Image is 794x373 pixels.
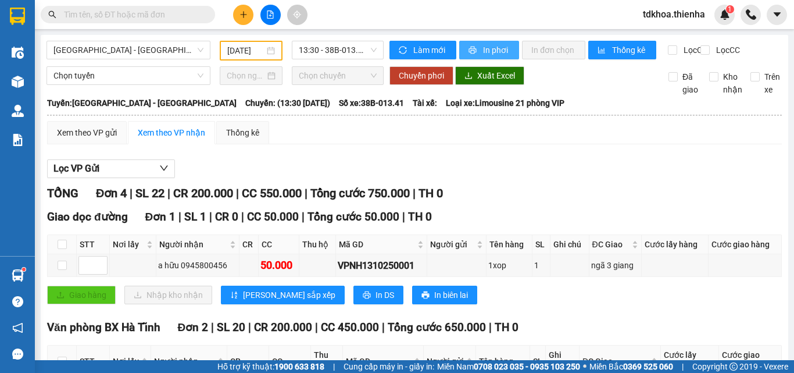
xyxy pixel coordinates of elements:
button: aim [287,5,307,25]
th: Cước lấy hàng [642,235,709,254]
div: Xem theo VP nhận [138,126,205,139]
span: | [167,186,170,200]
span: In biên lai [434,289,468,301]
span: Hà Nội - Hà Tĩnh [53,41,203,59]
div: VPNH1310250001 [338,258,425,273]
img: solution-icon [12,134,24,146]
span: TH 0 [495,321,518,334]
span: | [241,210,244,223]
img: phone-icon [746,9,756,20]
span: CR 0 [215,210,238,223]
span: SL 22 [135,186,164,200]
span: aim [293,10,301,19]
span: Miền Bắc [589,360,673,373]
span: | [333,360,335,373]
button: downloadNhập kho nhận [124,286,212,304]
span: Chuyến: (13:30 [DATE]) [245,97,330,109]
input: Tìm tên, số ĐT hoặc mã đơn [64,8,201,21]
button: syncLàm mới [389,41,456,59]
span: Xuất Excel [477,69,515,82]
span: Trên xe [760,70,785,96]
div: 50.000 [260,257,297,273]
span: 1 [728,5,732,13]
th: CR [239,235,259,254]
span: | [402,210,405,223]
span: CC 450.000 [321,321,379,334]
span: plus [239,10,248,19]
span: bar-chart [598,46,607,55]
span: Tổng cước 50.000 [307,210,399,223]
b: Tuyến: [GEOGRAPHIC_DATA] - [GEOGRAPHIC_DATA] [47,98,237,108]
span: Đã giao [678,70,703,96]
button: bar-chartThống kê [588,41,656,59]
span: Mã GD [339,238,415,251]
span: | [305,186,307,200]
span: | [178,210,181,223]
span: CC 550.000 [242,186,302,200]
span: Người nhận [159,238,227,251]
div: ngã 3 giang [591,259,639,272]
span: copyright [729,363,738,371]
button: In đơn chọn [522,41,585,59]
span: 13:30 - 38B-013.41 [299,41,377,59]
sup: 1 [726,5,734,13]
span: | [489,321,492,334]
span: Tổng cước 750.000 [310,186,410,200]
span: Đơn 4 [96,186,127,200]
span: CR 200.000 [254,321,312,334]
td: VPNH1310250001 [336,254,427,277]
span: Miền Nam [437,360,580,373]
span: down [159,164,169,173]
span: SL 20 [217,321,245,334]
span: | [130,186,133,200]
span: Lọc VP Gửi [53,161,99,176]
span: Loại xe: Limousine 21 phòng VIP [446,97,564,109]
input: 13/10/2025 [227,44,264,57]
span: notification [12,322,23,333]
span: Nơi lấy [113,355,139,368]
span: caret-down [772,9,782,20]
span: Lọc CC [711,44,742,56]
div: 1 [534,259,548,272]
span: | [413,186,416,200]
span: search [48,10,56,19]
span: printer [468,46,478,55]
img: icon-new-feature [720,9,730,20]
span: Làm mới [413,44,447,56]
span: | [315,321,318,334]
div: Xem theo VP gửi [57,126,117,139]
span: Giao dọc đường [47,210,128,223]
th: Tên hàng [487,235,532,254]
span: | [302,210,305,223]
span: printer [421,291,430,300]
div: 1xop [488,259,530,272]
span: | [382,321,385,334]
sup: 1 [22,268,26,271]
span: | [236,186,239,200]
span: Chọn chuyến [299,67,377,84]
button: printerIn phơi [459,41,519,59]
span: | [211,321,214,334]
span: printer [363,291,371,300]
span: CR 200.000 [173,186,233,200]
span: tdkhoa.thienha [634,7,714,22]
span: [PERSON_NAME] sắp xếp [243,289,335,301]
span: Hỗ trợ kỹ thuật: [217,360,324,373]
button: downloadXuất Excel [455,66,524,85]
span: TỔNG [47,186,78,200]
button: uploadGiao hàng [47,286,116,304]
span: Chọn tuyến [53,67,203,84]
img: warehouse-icon [12,47,24,59]
span: Thống kê [612,44,647,56]
button: file-add [260,5,281,25]
span: Đơn 1 [145,210,176,223]
span: TH 0 [419,186,443,200]
span: TH 0 [408,210,432,223]
span: CC 50.000 [247,210,299,223]
span: ĐC Giao [582,355,649,368]
span: Lọc CR [679,44,709,56]
span: Người gửi [427,355,464,368]
span: sort-ascending [230,291,238,300]
button: Lọc VP Gửi [47,159,175,178]
strong: 1900 633 818 [274,362,324,371]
